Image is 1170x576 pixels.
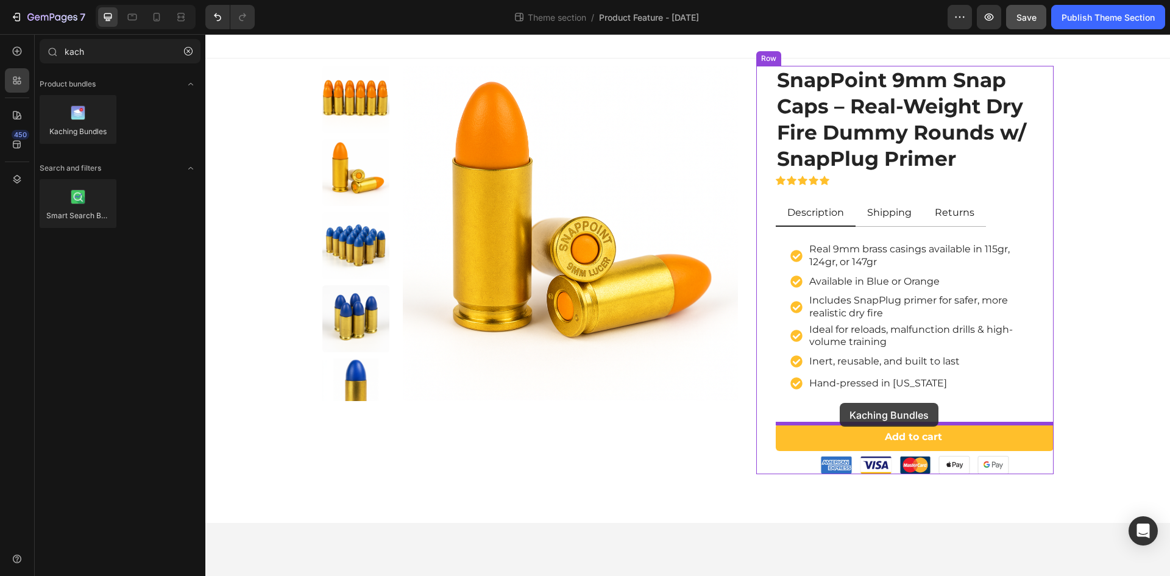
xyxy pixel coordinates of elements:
[525,11,589,24] span: Theme section
[5,5,91,29] button: 7
[205,34,1170,576] iframe: To enrich screen reader interactions, please activate Accessibility in Grammarly extension settings
[1129,516,1158,546] div: Open Intercom Messenger
[40,163,101,174] span: Search and filters
[181,74,200,94] span: Toggle open
[1051,5,1165,29] button: Publish Theme Section
[80,10,85,24] p: 7
[1006,5,1046,29] button: Save
[1016,12,1037,23] span: Save
[205,5,255,29] div: Undo/Redo
[40,39,200,63] input: Search Shopify Apps
[40,79,96,90] span: Product bundles
[181,158,200,178] span: Toggle open
[1062,11,1155,24] div: Publish Theme Section
[591,11,594,24] span: /
[12,130,29,140] div: 450
[599,11,699,24] span: Product Feature - [DATE]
